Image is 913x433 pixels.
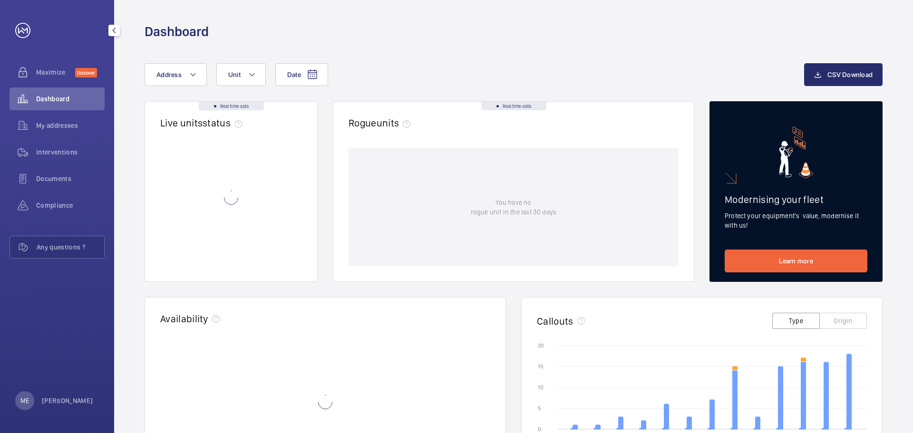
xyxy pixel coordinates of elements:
[145,63,207,86] button: Address
[725,211,867,230] p: Protect your equipment's value, modernise it with us!
[481,102,546,110] div: Real time data
[349,117,414,129] h2: Rogue
[772,313,820,329] button: Type
[160,117,246,129] h2: Live units
[228,71,241,78] span: Unit
[36,121,105,130] span: My addresses
[827,71,873,78] span: CSV Download
[779,126,814,178] img: marketing-card.svg
[538,384,544,391] text: 10
[804,63,883,86] button: CSV Download
[42,396,93,405] p: [PERSON_NAME]
[36,201,105,210] span: Compliance
[36,94,105,104] span: Dashboard
[20,396,29,405] p: ME
[37,242,104,252] span: Any questions ?
[199,102,264,110] div: Real time data
[75,68,97,77] span: Discover
[819,313,867,329] button: Origin
[275,63,328,86] button: Date
[538,405,541,412] text: 5
[538,342,544,349] text: 20
[145,23,209,40] h1: Dashboard
[36,147,105,157] span: Interventions
[156,71,182,78] span: Address
[377,117,415,129] span: units
[216,63,266,86] button: Unit
[203,117,246,129] span: status
[36,67,75,77] span: Maximize
[725,250,867,272] a: Learn more
[538,363,544,370] text: 15
[725,193,867,205] h2: Modernising your fleet
[471,198,556,217] p: You have no rogue unit in the last 30 days
[36,174,105,183] span: Documents
[538,426,541,433] text: 0
[160,313,208,325] h2: Availability
[287,71,301,78] span: Date
[537,315,573,327] h2: Callouts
